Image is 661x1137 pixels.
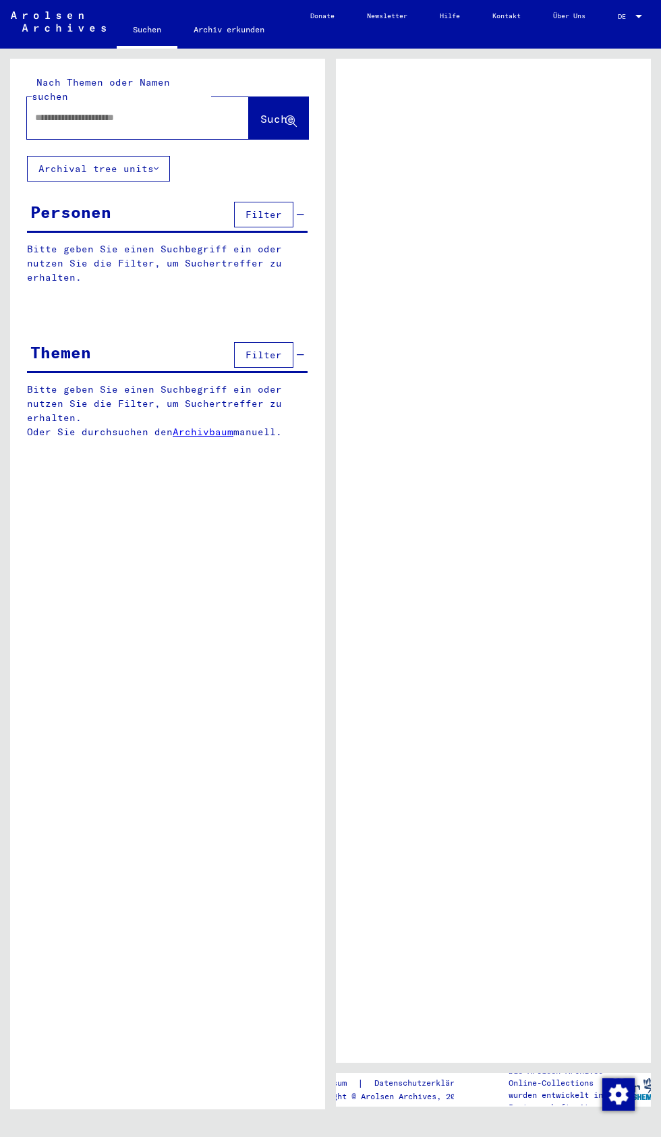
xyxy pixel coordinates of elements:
[173,426,233,438] a: Archivbaum
[246,209,282,221] span: Filter
[304,1076,485,1090] div: |
[234,342,293,368] button: Filter
[27,383,308,439] p: Bitte geben Sie einen Suchbegriff ein oder nutzen Sie die Filter, um Suchertreffer zu erhalten. O...
[602,1078,635,1111] img: Zustimmung ändern
[27,242,308,285] p: Bitte geben Sie einen Suchbegriff ein oder nutzen Sie die Filter, um Suchertreffer zu erhalten.
[30,200,111,224] div: Personen
[260,112,294,126] span: Suche
[117,13,177,49] a: Suchen
[246,349,282,361] span: Filter
[618,13,633,20] span: DE
[11,11,106,32] img: Arolsen_neg.svg
[177,13,281,46] a: Archiv erkunden
[509,1065,612,1089] p: Die Arolsen Archives Online-Collections
[32,76,170,103] mat-label: Nach Themen oder Namen suchen
[30,340,91,364] div: Themen
[364,1076,485,1090] a: Datenschutzerklärung
[509,1089,612,1113] p: wurden entwickelt in Partnerschaft mit
[234,202,293,227] button: Filter
[27,156,170,182] button: Archival tree units
[304,1090,485,1103] p: Copyright © Arolsen Archives, 2021
[249,97,308,139] button: Suche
